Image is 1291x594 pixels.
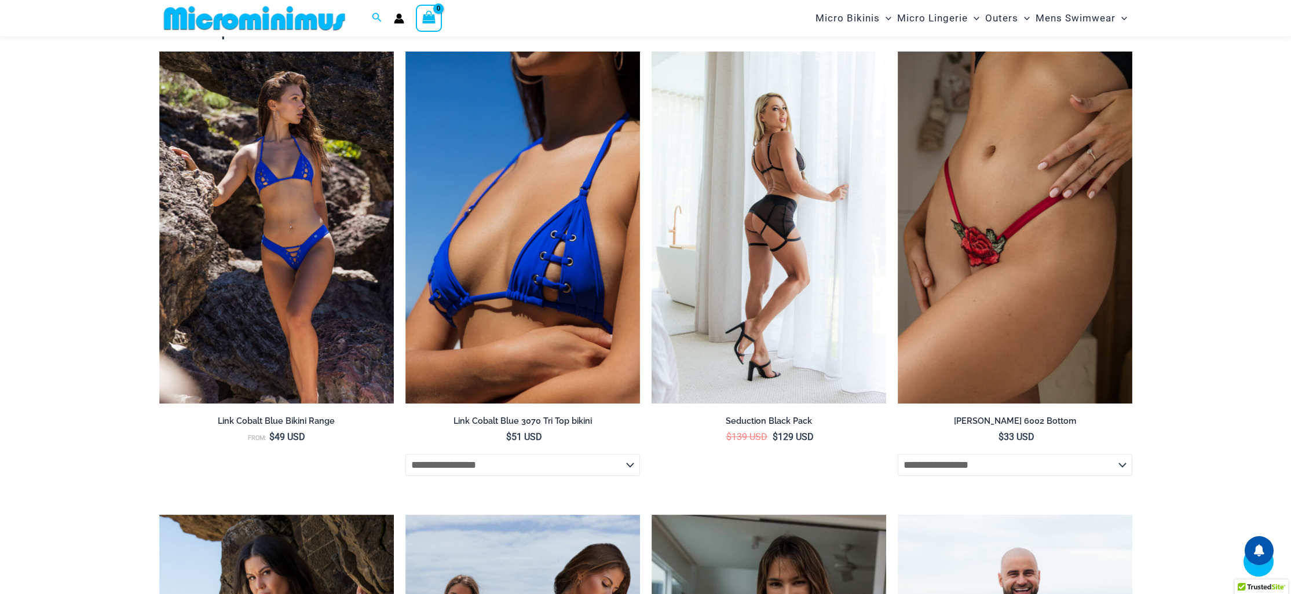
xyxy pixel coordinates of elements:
[897,3,968,33] span: Micro Lingerie
[269,431,275,442] span: $
[405,52,640,404] img: Link Cobalt Blue 3070 Top 01
[652,416,886,427] h2: Seduction Black Pack
[1116,3,1127,33] span: Menu Toggle
[652,416,886,431] a: Seduction Black Pack
[652,52,886,404] img: Seduction Black 1034 Bra 6034 Bottom 5019 skirt 10
[773,431,814,442] bdi: 129 USD
[159,52,394,404] img: Link Cobalt Blue 3070 Top 4955 Bottom 03
[248,434,266,442] span: From:
[1018,3,1030,33] span: Menu Toggle
[898,52,1132,404] a: Carla Red 6002 Bottom 05Carla Red 6002 Bottom 03Carla Red 6002 Bottom 03
[982,3,1033,33] a: OutersMenu ToggleMenu Toggle
[898,416,1132,427] h2: [PERSON_NAME] 6002 Bottom
[898,416,1132,431] a: [PERSON_NAME] 6002 Bottom
[894,3,982,33] a: Micro LingerieMenu ToggleMenu Toggle
[773,431,778,442] span: $
[405,52,640,404] a: Link Cobalt Blue 3070 Top 01Link Cobalt Blue 3070 Top 4955 Bottom 03Link Cobalt Blue 3070 Top 495...
[898,52,1132,404] img: Carla Red 6002 Bottom 05
[159,52,394,404] a: Link Cobalt Blue 3070 Top 4955 Bottom 03Link Cobalt Blue 3070 Top 4955 Bottom 04Link Cobalt Blue ...
[811,2,1132,35] nav: Site Navigation
[506,431,511,442] span: $
[985,3,1018,33] span: Outers
[159,416,394,431] a: Link Cobalt Blue Bikini Range
[815,3,880,33] span: Micro Bikinis
[999,431,1034,442] bdi: 33 USD
[968,3,979,33] span: Menu Toggle
[159,5,350,31] img: MM SHOP LOGO FLAT
[269,431,305,442] bdi: 49 USD
[405,416,640,427] h2: Link Cobalt Blue 3070 Tri Top bikini
[880,3,891,33] span: Menu Toggle
[652,52,886,404] a: Seduction Black 1034 Bra 6034 Bottom 5019 skirt 11Seduction Black 1034 Bra 6034 Bottom 5019 skirt...
[405,416,640,431] a: Link Cobalt Blue 3070 Tri Top bikini
[1033,3,1130,33] a: Mens SwimwearMenu ToggleMenu Toggle
[416,5,442,31] a: View Shopping Cart, empty
[1036,3,1116,33] span: Mens Swimwear
[726,431,732,442] span: $
[506,431,542,442] bdi: 51 USD
[372,11,382,25] a: Search icon link
[726,431,767,442] bdi: 139 USD
[813,3,894,33] a: Micro BikinisMenu ToggleMenu Toggle
[394,13,404,24] a: Account icon link
[159,416,394,427] h2: Link Cobalt Blue Bikini Range
[999,431,1004,442] span: $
